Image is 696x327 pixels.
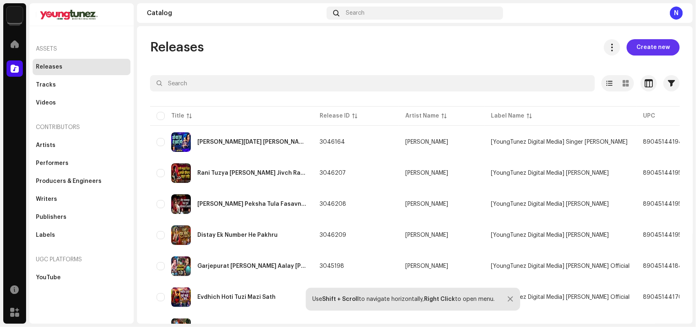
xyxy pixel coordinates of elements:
[320,170,346,176] span: 3046207
[33,173,130,189] re-m-nav-item: Producers & Engineers
[147,10,323,16] div: Catalog
[33,77,130,93] re-m-nav-item: Tracks
[643,139,689,145] span: 8904514419438
[36,160,68,167] div: Performers
[491,170,609,176] span: [YoungTunez Digital Media] Gokul Banjo
[405,139,478,145] span: Ashok koli
[36,196,57,202] div: Writers
[33,59,130,75] re-m-nav-item: Releases
[491,201,609,207] span: [YoungTunez Digital Media] Gokul Banjo
[33,269,130,286] re-m-nav-item: YouTube
[491,263,630,269] span: [YoungTunez Digital Media] Anuradha Official
[643,201,690,207] span: 8904514419544
[405,201,478,207] span: Gokul Ambildhage
[405,112,439,120] div: Artist Name
[197,170,307,176] div: Rani Tuzya Vina Maza Jivch Rahat Nahi
[36,64,62,70] div: Releases
[150,39,204,56] span: Releases
[36,82,56,88] div: Tracks
[7,7,23,23] img: 6b576b86-2b56-4672-9ac4-35c17631c64c
[643,263,691,269] span: 8904514418400
[313,296,495,303] div: Use to navigate horizontally, to open menu.
[171,163,191,183] img: 376b46e5-39c7-4014-b4a6-b54e6e4d7130
[36,214,66,220] div: Publishers
[320,201,346,207] span: 3046208
[36,232,55,238] div: Labels
[627,39,680,56] button: Create new
[33,250,130,269] re-a-nav-header: UGC Platforms
[405,263,478,269] span: Akshay Garadkar
[33,227,130,243] re-m-nav-item: Labels
[491,112,524,120] div: Label Name
[670,7,683,20] div: N
[405,201,448,207] div: [PERSON_NAME]
[405,139,448,145] div: [PERSON_NAME]
[405,263,448,269] div: [PERSON_NAME]
[405,232,448,238] div: [PERSON_NAME]
[171,194,191,214] img: e9961a8a-7acc-41f0-a8be-ddd351fe2cf5
[197,232,278,238] div: Distay Ek Number He Pakhru
[346,10,365,16] span: Search
[150,75,595,91] input: Search
[171,112,184,120] div: Title
[197,139,307,145] div: Dhani Maza Raja Mi Rajachi Rani
[33,39,130,59] re-a-nav-header: Assets
[320,112,350,120] div: Release ID
[405,232,478,238] span: Gokul Ambildhage
[643,294,690,300] span: 8904514417069
[405,170,478,176] span: Gokul Ambildhage
[636,39,670,56] span: Create new
[171,287,191,307] img: 9c3f4f0a-141c-40d5-81a1-172d6d333d24
[491,294,630,300] span: [YoungTunez Digital Media] Avinash Sasane Official
[171,132,191,152] img: 0f1263ed-db2c-4b33-afda-ea505b5cccf5
[320,232,346,238] span: 3046209
[33,137,130,153] re-m-nav-item: Artists
[33,155,130,171] re-m-nav-item: Performers
[36,100,56,106] div: Videos
[171,256,191,276] img: af4f9f46-24d2-4d5b-b3c3-41bca1e24b2d
[643,232,689,238] span: 8904514419537
[33,95,130,111] re-m-nav-item: Videos
[643,170,687,176] span: 8904514419551
[33,118,130,137] re-a-nav-header: Contributors
[320,139,345,145] span: 3046164
[197,201,307,207] div: Jiv Lavnarya Peksha Tula Fasavnara Aavdto
[171,225,191,245] img: 5be208b0-5af8-4602-a734-116759d54298
[491,139,628,145] span: [YoungTunez Digital Media] Singer Ashok Koli
[33,191,130,207] re-m-nav-item: Writers
[36,178,102,185] div: Producers & Engineers
[323,296,359,302] strong: Shift + Scroll
[405,170,448,176] div: [PERSON_NAME]
[197,263,307,269] div: Garjepurat Nat Jodnyacha Aalay Navin Trend
[36,274,61,281] div: YouTube
[36,142,55,149] div: Artists
[320,263,344,269] span: 3045198
[197,294,276,300] div: Evdhich Hoti Tuzi Mazi Sath
[33,209,130,225] re-m-nav-item: Publishers
[491,232,609,238] span: [YoungTunez Digital Media] Gokul Banjo
[424,296,455,302] strong: Right Click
